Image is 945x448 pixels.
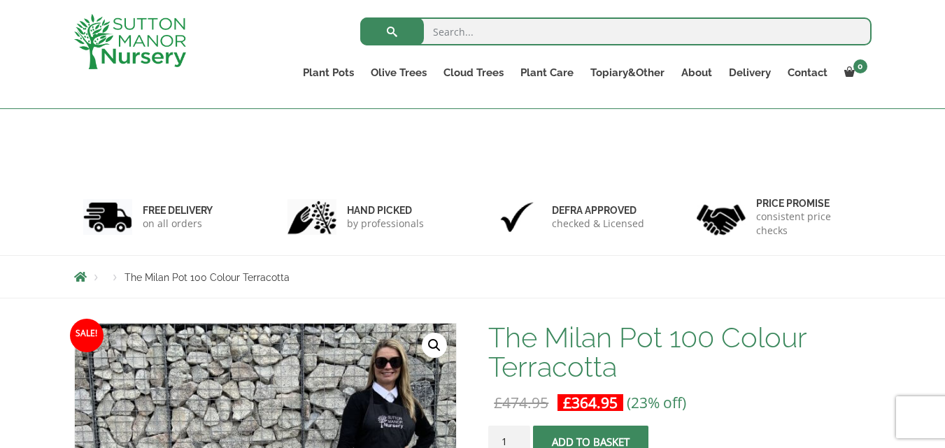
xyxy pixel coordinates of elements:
[143,204,213,217] h6: FREE DELIVERY
[853,59,867,73] span: 0
[294,63,362,82] a: Plant Pots
[125,272,290,283] span: The Milan Pot 100 Colour Terracotta
[779,63,836,82] a: Contact
[83,199,132,235] img: 1.jpg
[362,63,435,82] a: Olive Trees
[143,217,213,231] p: on all orders
[492,199,541,235] img: 3.jpg
[552,217,644,231] p: checked & Licensed
[627,393,686,412] span: (23% off)
[435,63,512,82] a: Cloud Trees
[756,197,862,210] h6: Price promise
[360,17,872,45] input: Search...
[488,323,871,382] h1: The Milan Pot 100 Colour Terracotta
[720,63,779,82] a: Delivery
[512,63,582,82] a: Plant Care
[494,393,548,412] bdi: 474.95
[673,63,720,82] a: About
[74,271,872,282] nav: Breadcrumbs
[563,393,571,412] span: £
[287,199,336,235] img: 2.jpg
[494,393,502,412] span: £
[552,204,644,217] h6: Defra approved
[70,319,104,352] span: Sale!
[836,63,872,82] a: 0
[756,210,862,238] p: consistent price checks
[582,63,673,82] a: Topiary&Other
[563,393,618,412] bdi: 364.95
[74,14,186,69] img: logo
[347,217,424,231] p: by professionals
[347,204,424,217] h6: hand picked
[422,333,447,358] a: View full-screen image gallery
[697,196,746,238] img: 4.jpg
